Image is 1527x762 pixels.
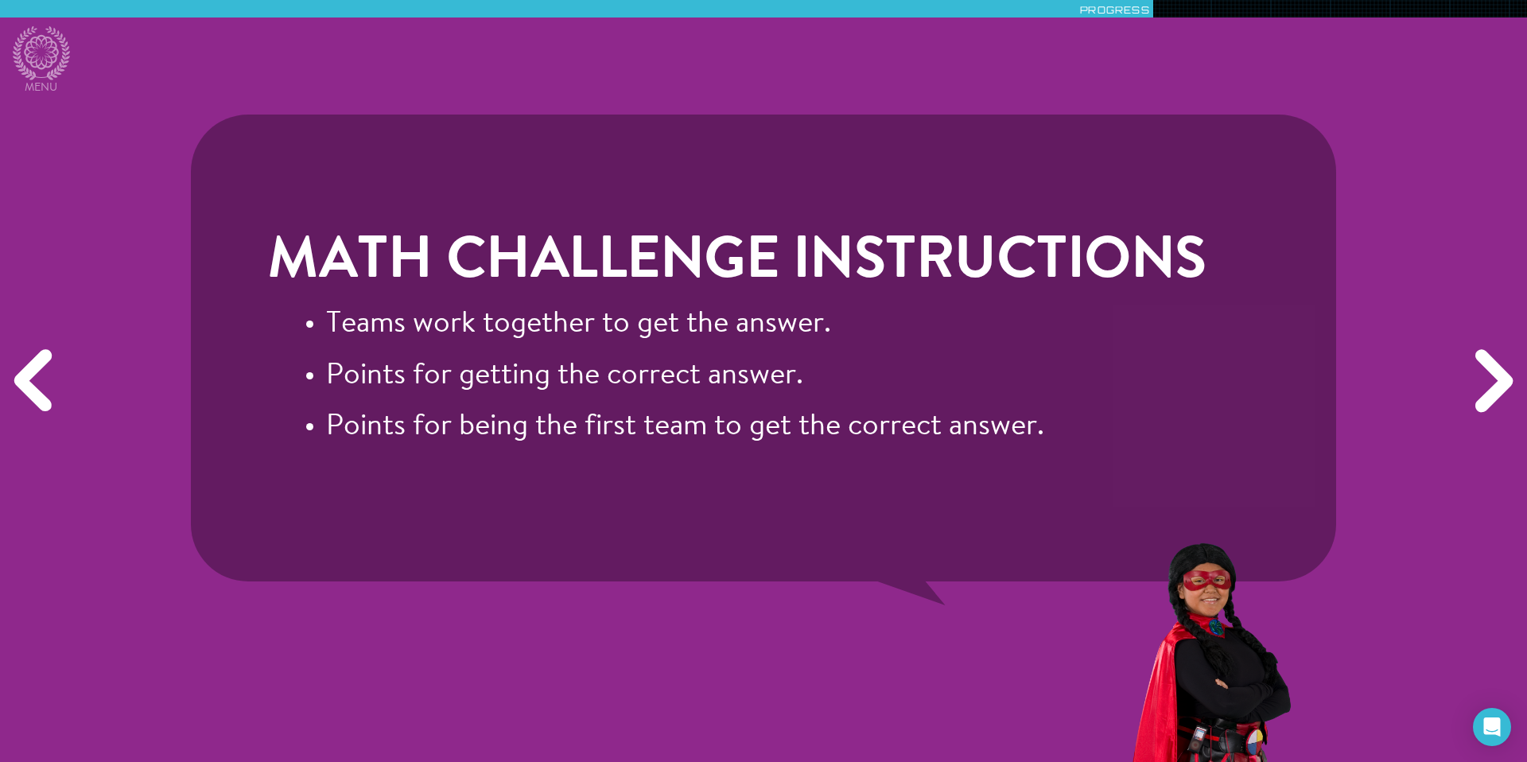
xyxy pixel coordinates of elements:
li: Points for getting the correct answer. [326,359,1206,395]
li: Teams work together to get the answer. [326,307,1206,344]
span: Menu [25,80,58,97]
li: Points for being the first team to get the correct answer. [326,410,1206,446]
div: Open Intercom Messenger [1473,708,1511,746]
h3: Math Challenge Instructions [267,234,1206,293]
a: Menu [13,26,70,96]
img: apprenticeArmsFolded2-d85327598c4b416d7264a69b386051a0.png [1126,534,1298,762]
